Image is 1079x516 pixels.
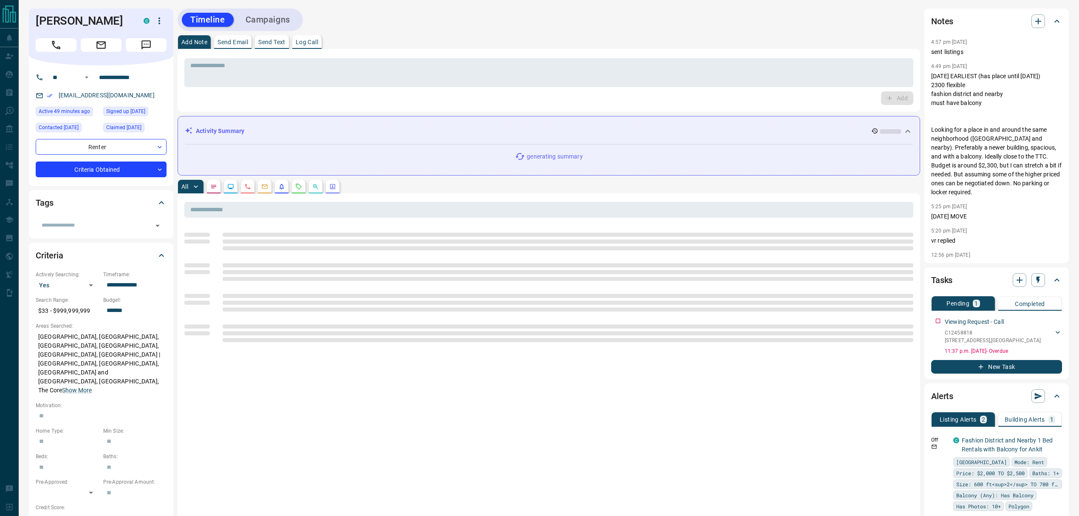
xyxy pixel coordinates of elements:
[181,184,188,190] p: All
[931,11,1062,31] div: Notes
[36,453,99,460] p: Beds:
[931,48,1062,57] p: sent listings
[945,329,1041,337] p: C12458818
[956,480,1059,488] span: Size: 600 ft<sup>2</sup> TO 700 ft<sup>2</sup>
[106,107,145,116] span: Signed up [DATE]
[931,436,948,444] p: Off
[82,72,92,82] button: Open
[36,123,99,135] div: Thu Oct 02 2025
[36,304,99,318] p: $33 - $999,999,999
[106,123,141,132] span: Claimed [DATE]
[36,402,167,409] p: Motivation:
[931,386,1062,406] div: Alerts
[329,183,336,190] svg: Agent Actions
[103,427,167,435] p: Min Size:
[982,417,985,422] p: 2
[1008,502,1029,510] span: Polygon
[956,491,1034,499] span: Balcony (Any): Has Balcony
[36,193,167,213] div: Tags
[1032,469,1059,477] span: Baths: 1+
[296,39,318,45] p: Log Call
[196,127,244,136] p: Activity Summary
[59,92,155,99] a: [EMAIL_ADDRESS][DOMAIN_NAME]
[126,38,167,52] span: Message
[103,478,167,486] p: Pre-Approval Amount:
[931,39,967,45] p: 4:57 pm [DATE]
[945,327,1062,346] div: C12458818[STREET_ADDRESS],[GEOGRAPHIC_DATA]
[103,123,167,135] div: Tue Nov 21 2023
[36,162,167,177] div: Criteria Obtained
[36,478,99,486] p: Pre-Approved:
[144,18,150,24] div: condos.ca
[931,273,952,287] h2: Tasks
[103,296,167,304] p: Budget:
[956,469,1025,477] span: Price: $2,000 TO $2,500
[962,437,1053,453] a: Fashion District and Nearby 1 Bed Rentals with Balcony for Ankit
[1014,458,1044,466] span: Mode: Rent
[261,183,268,190] svg: Emails
[956,458,1007,466] span: [GEOGRAPHIC_DATA]
[956,502,1001,510] span: Has Photos: 10+
[940,417,977,422] p: Listing Alerts
[36,38,76,52] span: Call
[36,296,99,304] p: Search Range:
[953,437,959,443] div: condos.ca
[1015,301,1045,307] p: Completed
[181,39,207,45] p: Add Note
[312,183,319,190] svg: Opportunities
[36,249,63,262] h2: Criteria
[182,13,234,27] button: Timeline
[278,183,285,190] svg: Listing Alerts
[244,183,251,190] svg: Calls
[103,453,167,460] p: Baths:
[36,427,99,435] p: Home Type:
[931,204,967,210] p: 5:25 pm [DATE]
[36,107,99,119] div: Wed Oct 15 2025
[258,39,285,45] p: Send Text
[295,183,302,190] svg: Requests
[217,39,248,45] p: Send Email
[931,228,967,234] p: 5:20 pm [DATE]
[931,252,970,258] p: 12:56 pm [DATE]
[931,236,1062,245] p: vr replied
[931,444,937,450] svg: Email
[36,245,167,266] div: Criteria
[152,220,164,232] button: Open
[945,337,1041,344] p: [STREET_ADDRESS] , [GEOGRAPHIC_DATA]
[36,330,167,397] p: [GEOGRAPHIC_DATA], [GEOGRAPHIC_DATA], [GEOGRAPHIC_DATA], [GEOGRAPHIC_DATA], [GEOGRAPHIC_DATA], [G...
[931,72,1062,197] p: [DATE] EARLIEST (has place until [DATE]) 2300 flexible fashion district and nearby must have balc...
[36,278,99,292] div: Yes
[931,212,1062,221] p: [DATE] MOVE
[36,322,167,330] p: Areas Searched:
[527,152,582,161] p: generating summary
[1005,417,1045,422] p: Building Alerts
[931,389,953,403] h2: Alerts
[1050,417,1054,422] p: 1
[36,196,53,210] h2: Tags
[36,271,99,278] p: Actively Searching:
[36,139,167,155] div: Renter
[103,271,167,278] p: Timeframe:
[227,183,234,190] svg: Lead Browsing Activity
[36,504,167,511] p: Credit Score:
[931,360,1062,374] button: New Task
[210,183,217,190] svg: Notes
[47,93,53,99] svg: Email Verified
[931,14,953,28] h2: Notes
[36,14,131,28] h1: [PERSON_NAME]
[974,301,978,306] p: 1
[62,386,92,395] button: Show More
[946,301,969,306] p: Pending
[237,13,299,27] button: Campaigns
[931,63,967,69] p: 4:49 pm [DATE]
[945,318,1004,326] p: Viewing Request - Call
[81,38,121,52] span: Email
[103,107,167,119] div: Mon Nov 20 2023
[39,123,79,132] span: Contacted [DATE]
[945,347,1062,355] p: 11:37 p.m. [DATE] - Overdue
[931,270,1062,290] div: Tasks
[185,123,913,139] div: Activity Summary
[39,107,90,116] span: Active 49 minutes ago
